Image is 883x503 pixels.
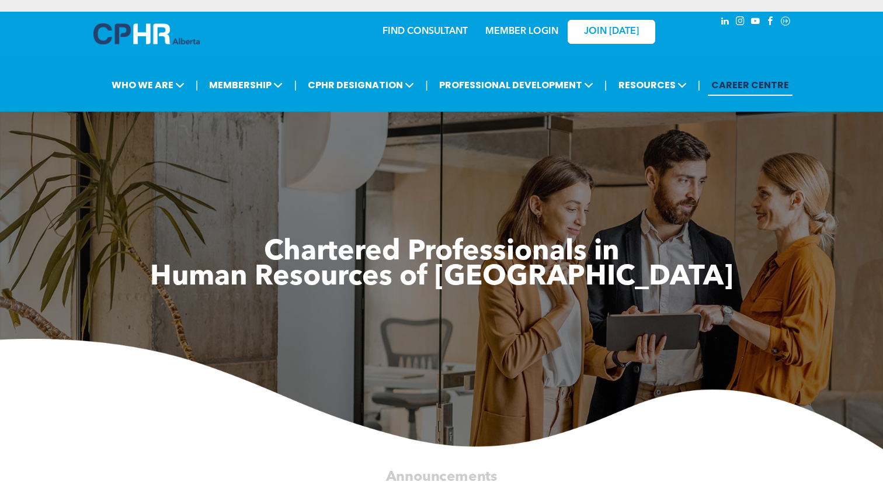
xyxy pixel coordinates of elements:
[383,27,468,36] a: FIND CONSULTANT
[779,15,792,30] a: Social network
[604,73,607,97] li: |
[150,263,733,292] span: Human Resources of [GEOGRAPHIC_DATA]
[93,23,200,44] img: A blue and white logo for cp alberta
[206,74,286,96] span: MEMBERSHIP
[386,470,498,484] span: Announcements
[708,74,792,96] a: CAREER CENTRE
[584,26,639,37] span: JOIN [DATE]
[698,73,701,97] li: |
[718,15,731,30] a: linkedin
[436,74,597,96] span: PROFESSIONAL DEVELOPMENT
[733,15,746,30] a: instagram
[615,74,690,96] span: RESOURCES
[485,27,558,36] a: MEMBER LOGIN
[425,73,428,97] li: |
[196,73,199,97] li: |
[264,238,620,266] span: Chartered Professionals in
[764,15,777,30] a: facebook
[108,74,188,96] span: WHO WE ARE
[294,73,297,97] li: |
[749,15,762,30] a: youtube
[568,20,655,44] a: JOIN [DATE]
[304,74,418,96] span: CPHR DESIGNATION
